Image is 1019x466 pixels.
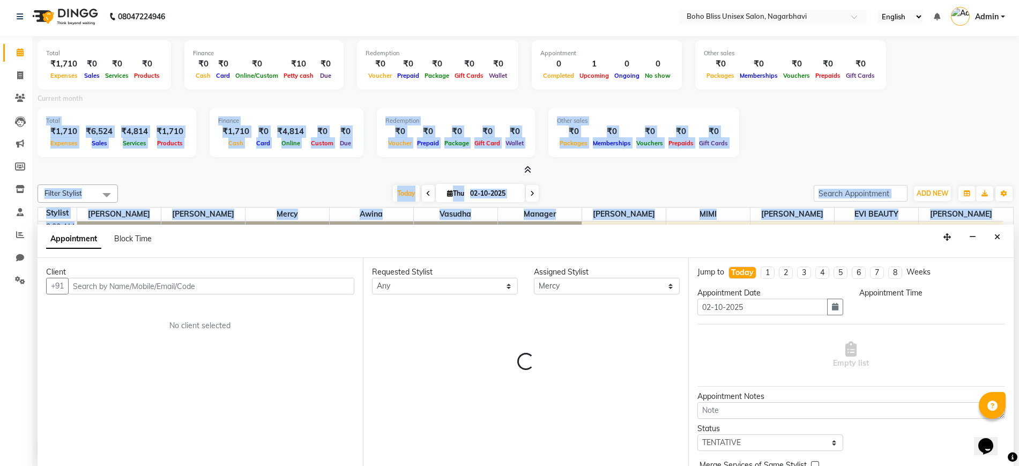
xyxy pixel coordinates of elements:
span: Packages [704,72,737,79]
div: Other sales [704,49,877,58]
span: Vasudha [414,208,497,221]
span: Packages [557,139,590,147]
span: Gift Cards [696,139,731,147]
div: ₹0 [308,125,336,138]
span: Today [393,185,420,202]
span: Completed [540,72,577,79]
div: ₹0 [634,125,666,138]
label: Current month [38,94,83,103]
div: Weeks [906,267,931,278]
div: ₹0 [414,125,442,138]
div: ₹0 [422,58,452,70]
div: ₹0 [336,125,355,138]
div: Redemption [366,49,510,58]
span: Gift Card [472,139,503,147]
div: ₹0 [737,58,780,70]
span: Block Time [114,234,152,243]
span: Card [254,139,273,147]
span: Voucher [385,139,414,147]
span: Cash [226,139,246,147]
span: MIMI [666,208,750,221]
li: 3 [797,267,811,279]
div: Jump to [697,267,724,278]
span: Memberships [590,139,634,147]
button: Close [990,229,1005,246]
li: 1 [761,267,775,279]
span: Manager [498,208,582,221]
span: Expenses [48,139,80,147]
button: +91 [46,278,69,294]
span: Petty cash [281,72,316,79]
span: No show [642,72,673,79]
div: ₹0 [696,125,731,138]
div: Assigned Stylist [534,267,680,278]
span: Online/Custom [233,72,281,79]
div: ₹0 [704,58,737,70]
input: 2025-10-02 [467,186,520,202]
div: Status [697,423,843,434]
div: ₹0 [81,58,102,70]
div: ₹0 [666,125,696,138]
div: ₹0 [385,125,414,138]
div: ₹0 [102,58,131,70]
span: Custom [308,139,336,147]
div: Other sales [557,116,731,125]
div: Appointment Date [697,287,843,299]
div: ₹0 [780,58,813,70]
img: Admin [951,7,970,26]
div: ₹0 [366,58,395,70]
span: Prepaids [666,139,696,147]
span: [PERSON_NAME] [750,208,834,221]
span: Package [422,72,452,79]
div: ₹1,710 [46,125,81,138]
div: Finance [218,116,355,125]
input: Search by Name/Mobile/Email/Code [68,278,354,294]
span: Memberships [737,72,780,79]
div: ₹4,814 [273,125,308,138]
div: ₹1,710 [46,58,81,70]
div: ₹0 [193,58,213,70]
span: EVI BEAUTY [835,208,918,221]
span: Thu [444,189,467,197]
div: Redemption [385,116,526,125]
span: Appointment [46,230,101,249]
div: 0 [612,58,642,70]
div: 0 [540,58,577,70]
span: Package [442,139,472,147]
div: Total [46,49,162,58]
div: ₹1,710 [152,125,188,138]
div: ₹0 [254,125,273,138]
div: Total [46,116,188,125]
span: Services [102,72,131,79]
span: Voucher [366,72,395,79]
span: Services [120,139,149,147]
li: 8 [888,267,902,279]
span: Filter Stylist [44,189,82,197]
img: logo [27,2,101,32]
span: Due [317,72,334,79]
div: No client selected [72,320,329,331]
div: ₹0 [233,58,281,70]
div: ₹1,710 [218,125,254,138]
li: 2 [779,267,793,279]
span: Expenses [48,72,80,79]
div: ₹0 [131,58,162,70]
span: Gift Cards [843,72,877,79]
iframe: chat widget [974,423,1008,455]
span: Due [337,139,354,147]
div: ₹0 [452,58,486,70]
div: ₹6,524 [81,125,117,138]
span: [PERSON_NAME] [161,208,245,221]
div: Finance [193,49,335,58]
li: 4 [815,267,829,279]
button: ADD NEW [914,186,951,201]
span: [PERSON_NAME] [919,208,1003,221]
span: Wallet [503,139,526,147]
div: Client [46,267,354,278]
li: 6 [852,267,866,279]
input: Search Appointment [814,185,908,202]
span: Upcoming [577,72,612,79]
div: ₹0 [557,125,590,138]
span: Products [154,139,185,147]
span: Prepaids [813,72,843,79]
